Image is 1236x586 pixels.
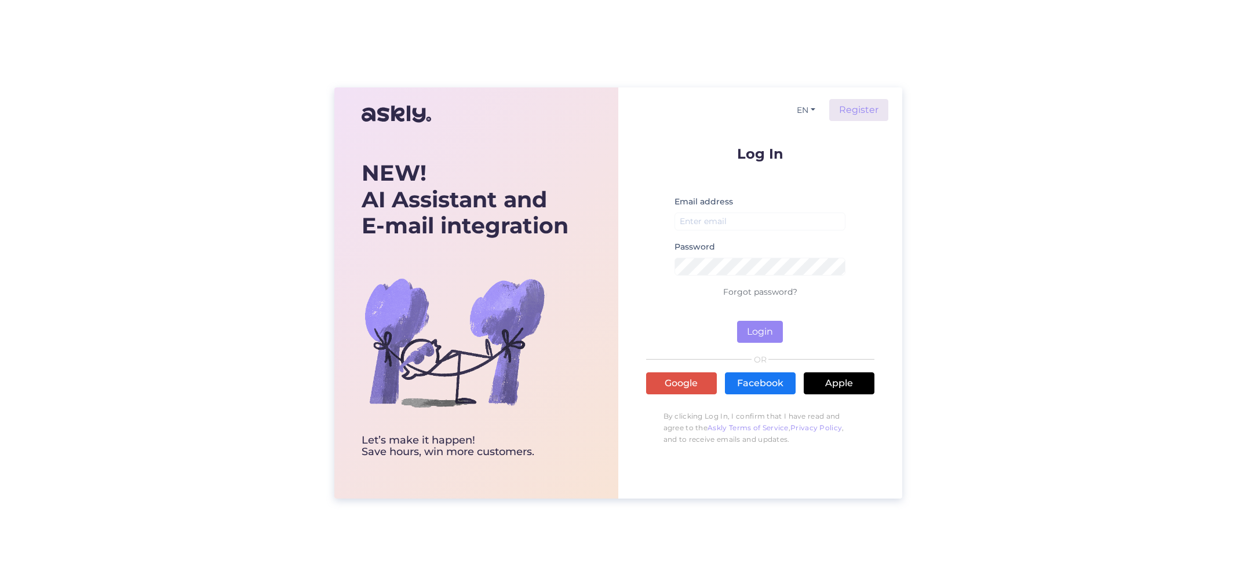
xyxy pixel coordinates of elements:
img: bg-askly [362,250,547,435]
div: Let’s make it happen! Save hours, win more customers. [362,435,568,458]
p: Log In [646,146,874,161]
label: Password [674,241,715,253]
a: Google [646,372,717,394]
div: AI Assistant and E-mail integration [362,160,568,239]
button: Login [737,321,783,343]
b: NEW! [362,159,426,186]
a: Register [829,99,888,121]
span: OR [752,356,768,364]
a: Facebook [725,372,796,394]
a: Askly Terms of Service [708,423,789,432]
a: Privacy Policy [790,423,842,432]
p: By clicking Log In, I confirm that I have read and agree to the , , and to receive emails and upd... [646,405,874,451]
input: Enter email [674,213,846,230]
button: EN [792,102,820,119]
a: Forgot password? [723,287,797,297]
a: Apple [804,372,874,394]
label: Email address [674,196,733,208]
img: Askly [362,100,431,128]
